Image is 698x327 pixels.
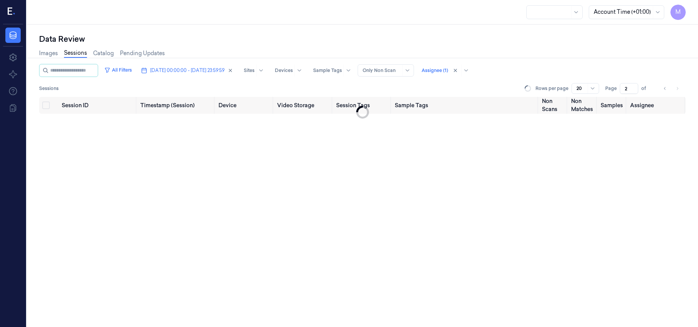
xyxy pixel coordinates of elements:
[539,97,568,114] th: Non Scans
[150,67,225,74] span: [DATE] 00:00:00 - [DATE] 23:59:59
[535,85,568,92] p: Rows per page
[670,5,686,20] button: M
[598,97,627,114] th: Samples
[274,97,333,114] th: Video Storage
[215,97,274,114] th: Device
[101,64,135,76] button: All Filters
[39,49,58,57] a: Images
[568,97,598,114] th: Non Matches
[660,83,683,94] nav: pagination
[137,97,215,114] th: Timestamp (Session)
[120,49,165,57] a: Pending Updates
[93,49,114,57] a: Catalog
[42,101,50,109] button: Select all
[641,85,654,92] span: of
[392,97,539,114] th: Sample Tags
[605,85,617,92] span: Page
[660,83,670,94] button: Go to previous page
[59,97,137,114] th: Session ID
[39,34,686,44] div: Data Review
[627,97,686,114] th: Assignee
[138,64,236,77] button: [DATE] 00:00:00 - [DATE] 23:59:59
[333,97,392,114] th: Session Tags
[39,85,59,92] span: Sessions
[64,49,87,58] a: Sessions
